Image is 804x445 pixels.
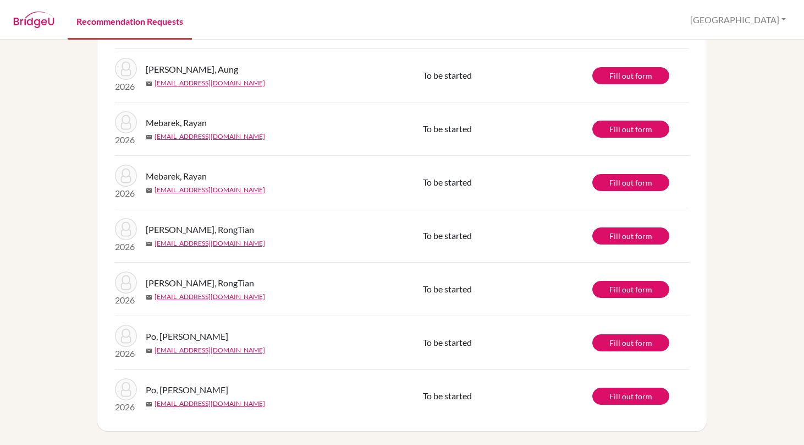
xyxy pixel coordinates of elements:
[146,348,152,354] span: mail
[115,347,137,360] p: 2026
[592,227,669,245] a: Fill out form
[423,390,472,401] span: To be started
[423,284,472,294] span: To be started
[146,330,228,343] span: Po, [PERSON_NAME]
[146,276,254,290] span: [PERSON_NAME], RongTian
[146,401,152,408] span: mail
[592,334,669,351] a: Fill out form
[146,116,207,129] span: Mebarek, Rayan
[115,58,137,80] img: Myat Hein, Aung
[115,133,137,146] p: 2026
[155,399,265,409] a: [EMAIL_ADDRESS][DOMAIN_NAME]
[423,337,472,348] span: To be started
[115,325,137,347] img: Po, Ei Nyein Chan
[592,174,669,191] a: Fill out form
[423,123,472,134] span: To be started
[115,80,137,93] p: 2026
[115,111,137,133] img: Mebarek, Rayan
[13,12,54,28] img: BridgeU logo
[592,281,669,298] a: Fill out form
[115,240,137,253] p: 2026
[115,187,137,200] p: 2026
[423,70,472,80] span: To be started
[592,67,669,84] a: Fill out form
[592,121,669,138] a: Fill out form
[146,80,152,87] span: mail
[115,400,137,414] p: 2026
[146,170,207,183] span: Mebarek, Rayan
[146,383,228,397] span: Po, [PERSON_NAME]
[115,165,137,187] img: Mebarek, Rayan
[115,272,137,294] img: Cai, RongTian
[155,292,265,302] a: [EMAIL_ADDRESS][DOMAIN_NAME]
[115,218,137,240] img: Cai, RongTian
[423,230,472,241] span: To be started
[155,345,265,355] a: [EMAIL_ADDRESS][DOMAIN_NAME]
[146,134,152,140] span: mail
[146,187,152,194] span: mail
[146,63,238,76] span: [PERSON_NAME], Aung
[115,378,137,400] img: Po, Ei Nyein Chan
[146,223,254,236] span: [PERSON_NAME], RongTian
[146,241,152,247] span: mail
[146,294,152,301] span: mail
[685,9,791,30] button: [GEOGRAPHIC_DATA]
[115,294,137,307] p: 2026
[423,177,472,187] span: To be started
[155,185,265,195] a: [EMAIL_ADDRESS][DOMAIN_NAME]
[155,238,265,248] a: [EMAIL_ADDRESS][DOMAIN_NAME]
[592,388,669,405] a: Fill out form
[155,78,265,88] a: [EMAIL_ADDRESS][DOMAIN_NAME]
[68,2,192,40] a: Recommendation Requests
[155,132,265,142] a: [EMAIL_ADDRESS][DOMAIN_NAME]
